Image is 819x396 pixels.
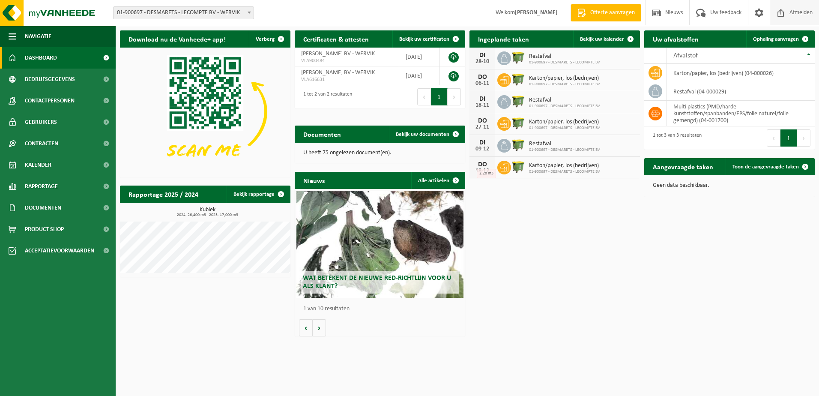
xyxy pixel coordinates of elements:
[299,319,313,336] button: Vorige
[124,207,290,217] h3: Kubiek
[732,164,799,170] span: Toon de aangevraagde taken
[511,94,526,108] img: WB-1100-HPE-GN-50
[673,52,698,59] span: Afvalstof
[529,60,600,65] span: 01-900697 - DESMARETS - LECOMPTE BV
[511,138,526,152] img: WB-1100-HPE-GN-50
[474,139,491,146] div: DI
[25,111,57,133] span: Gebruikers
[529,75,600,82] span: Karton/papier, los (bedrijven)
[399,66,440,85] td: [DATE]
[474,96,491,102] div: DI
[25,26,51,47] span: Navigatie
[529,104,600,109] span: 01-900697 - DESMARETS - LECOMPTE BV
[256,36,275,42] span: Verberg
[529,82,600,87] span: 01-900697 - DESMARETS - LECOMPTE BV
[767,129,780,147] button: Previous
[25,219,64,240] span: Product Shop
[120,30,234,47] h2: Download nu de Vanheede+ app!
[25,90,75,111] span: Contactpersonen
[529,53,600,60] span: Restafval
[667,101,815,126] td: multi plastics (PMD/harde kunststoffen/spanbanden/EPS/folie naturel/folie gemengd) (04-001700)
[580,36,624,42] span: Bekijk uw kalender
[529,97,600,104] span: Restafval
[529,126,600,131] span: 01-900697 - DESMARETS - LECOMPTE BV
[25,47,57,69] span: Dashboard
[411,172,464,189] a: Alle artikelen
[474,74,491,81] div: DO
[588,9,637,17] span: Offerte aanvragen
[753,36,799,42] span: Ophaling aanvragen
[399,48,440,66] td: [DATE]
[399,36,449,42] span: Bekijk uw certificaten
[301,76,392,83] span: VLA616631
[515,9,558,16] strong: [PERSON_NAME]
[649,129,702,147] div: 1 tot 3 van 3 resultaten
[797,129,810,147] button: Next
[25,176,58,197] span: Rapportage
[295,172,333,189] h2: Nieuws
[474,146,491,152] div: 09-12
[301,57,392,64] span: VLA900484
[114,7,254,19] span: 01-900697 - DESMARETS - LECOMPTE BV - WERVIK
[303,150,457,156] p: U heeft 75 ongelezen document(en).
[529,169,600,174] span: 01-900697 - DESMARETS - LECOMPTE BV
[417,88,431,105] button: Previous
[113,6,254,19] span: 01-900697 - DESMARETS - LECOMPTE BV - WERVIK
[474,117,491,124] div: DO
[124,213,290,217] span: 2024: 26,400 m3 - 2025: 17,000 m3
[295,30,377,47] h2: Certificaten & attesten
[301,51,375,57] span: [PERSON_NAME] BV - WERVIK
[25,240,94,261] span: Acceptatievoorwaarden
[571,4,641,21] a: Offerte aanvragen
[573,30,639,48] a: Bekijk uw kalender
[313,319,326,336] button: Volgende
[295,126,350,142] h2: Documenten
[431,88,448,105] button: 1
[474,124,491,130] div: 27-11
[653,183,806,189] p: Geen data beschikbaar.
[529,119,600,126] span: Karton/papier, los (bedrijven)
[474,168,491,174] div: 18-12
[296,191,463,298] a: Wat betekent de nieuwe RED-richtlijn voor u als klant?
[392,30,464,48] a: Bekijk uw certificaten
[511,72,526,87] img: WB-1100-HPE-GN-50
[511,116,526,130] img: WB-1100-HPE-GN-50
[529,147,600,153] span: 01-900697 - DESMARETS - LECOMPTE BV
[25,69,75,90] span: Bedrijfsgegevens
[511,50,526,65] img: WB-1100-HPE-GN-50
[667,64,815,82] td: karton/papier, los (bedrijven) (04-000026)
[389,126,464,143] a: Bekijk uw documenten
[474,102,491,108] div: 18-11
[474,161,491,168] div: DO
[780,129,797,147] button: 1
[249,30,290,48] button: Verberg
[474,59,491,65] div: 28-10
[303,275,451,290] span: Wat betekent de nieuwe RED-richtlijn voor u als klant?
[448,88,461,105] button: Next
[474,52,491,59] div: DI
[396,132,449,137] span: Bekijk uw documenten
[25,197,61,219] span: Documenten
[227,186,290,203] a: Bekijk rapportage
[120,48,290,176] img: Download de VHEPlus App
[511,159,526,174] img: WB-1100-HPE-GN-50
[120,186,207,202] h2: Rapportage 2025 / 2024
[299,87,352,106] div: 1 tot 2 van 2 resultaten
[529,162,600,169] span: Karton/papier, los (bedrijven)
[303,306,461,312] p: 1 van 10 resultaten
[474,81,491,87] div: 06-11
[25,154,51,176] span: Kalender
[667,82,815,101] td: restafval (04-000029)
[301,69,375,76] span: [PERSON_NAME] BV - WERVIK
[529,141,600,147] span: Restafval
[726,158,814,175] a: Toon de aangevraagde taken
[469,30,538,47] h2: Ingeplande taken
[746,30,814,48] a: Ophaling aanvragen
[644,158,722,175] h2: Aangevraagde taken
[644,30,707,47] h2: Uw afvalstoffen
[25,133,58,154] span: Contracten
